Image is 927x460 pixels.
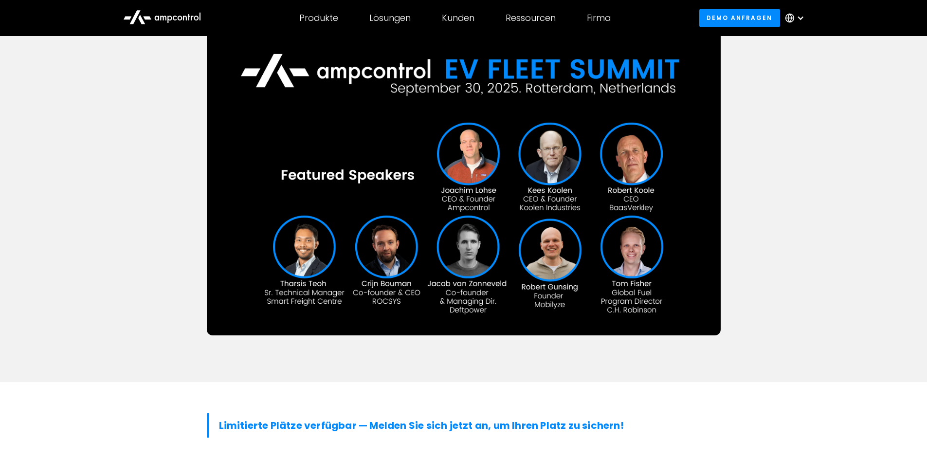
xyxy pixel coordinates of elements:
[587,13,611,23] div: Firma
[506,13,556,23] div: Ressourcen
[369,13,411,23] div: Lösungen
[219,419,624,432] a: Limitierte Plätze verfügbar — Melden Sie sich jetzt an, um Ihren Platz zu sichern!
[442,13,474,23] div: Kunden
[699,9,780,27] a: Demo anfragen
[299,13,338,23] div: Produkte
[207,413,721,438] blockquote: ‍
